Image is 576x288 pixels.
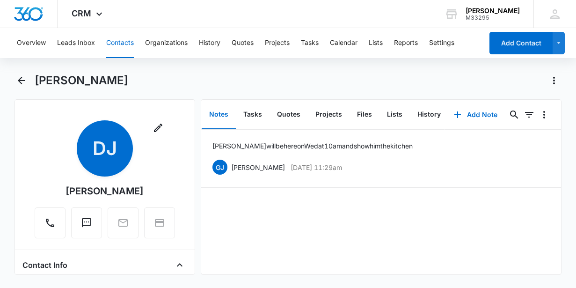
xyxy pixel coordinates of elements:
[330,28,357,58] button: Calendar
[72,8,91,18] span: CRM
[15,73,29,88] button: Back
[66,184,144,198] div: [PERSON_NAME]
[291,162,342,172] p: [DATE] 11:29am
[410,100,448,129] button: History
[232,28,254,58] button: Quotes
[522,107,537,122] button: Filters
[71,222,102,230] a: Text
[270,100,308,129] button: Quotes
[212,141,413,151] p: [PERSON_NAME] will be here on Wed at 10 am and show him the kitchen
[35,74,128,88] h1: [PERSON_NAME]
[466,15,520,21] div: account id
[301,28,319,58] button: Tasks
[236,100,270,129] button: Tasks
[212,160,227,175] span: GJ
[466,7,520,15] div: account name
[394,28,418,58] button: Reports
[202,100,236,129] button: Notes
[106,28,134,58] button: Contacts
[507,107,522,122] button: Search...
[445,103,507,126] button: Add Note
[22,259,67,271] h4: Contact Info
[145,28,188,58] button: Organizations
[17,28,46,58] button: Overview
[199,28,220,58] button: History
[308,100,350,129] button: Projects
[350,100,379,129] button: Files
[265,28,290,58] button: Projects
[369,28,383,58] button: Lists
[231,162,285,172] p: [PERSON_NAME]
[429,28,454,58] button: Settings
[35,207,66,238] button: Call
[379,100,410,129] button: Lists
[172,258,187,273] button: Close
[547,73,561,88] button: Actions
[77,120,133,177] span: DJ
[35,222,66,230] a: Call
[537,107,552,122] button: Overflow Menu
[489,32,553,54] button: Add Contact
[57,28,95,58] button: Leads Inbox
[71,207,102,238] button: Text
